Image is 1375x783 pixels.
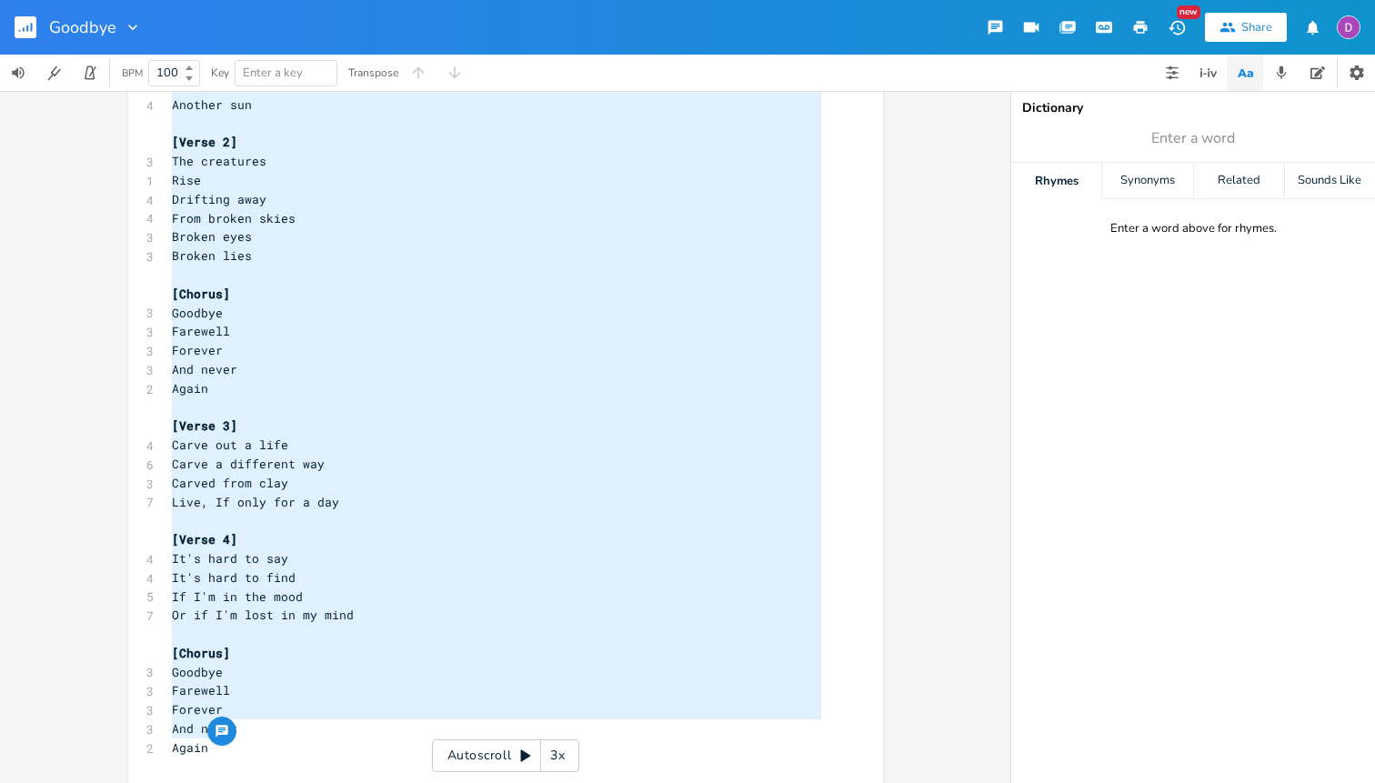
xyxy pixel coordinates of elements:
[1011,163,1101,199] div: Rhymes
[1177,5,1200,19] div: New
[172,664,223,680] span: Goodbye
[172,247,252,264] span: Broken lies
[172,569,296,586] span: It's hard to find
[1110,221,1277,236] div: Enter a word above for rhymes.
[172,607,354,623] span: Or if I'm lost in my mind
[172,361,237,377] span: And never
[172,720,237,737] span: And never
[1205,13,1287,42] button: Share
[172,323,230,339] span: Farewell
[172,550,288,567] span: It's hard to say
[172,342,223,358] span: Forever
[172,153,266,169] span: The creatures
[172,475,288,491] span: Carved from clay
[172,456,325,472] span: Carve a different way
[49,19,116,35] span: Goodbye
[172,588,303,605] span: If I'm in the mood
[172,191,266,207] span: Drifting away
[1285,163,1375,199] div: Sounds Like
[1194,163,1284,199] div: Related
[172,739,208,756] span: Again
[172,305,223,321] span: Goodbye
[172,380,208,397] span: Again
[1241,19,1272,35] div: Share
[1022,102,1364,115] div: Dictionary
[122,68,143,78] div: BPM
[432,739,579,772] div: Autoscroll
[172,531,237,547] span: [Verse 4]
[211,67,229,78] div: Key
[243,65,303,81] span: Enter a key
[172,210,296,226] span: From broken skies
[172,134,237,150] span: [Verse 2]
[1337,15,1360,39] img: Dylan
[172,701,223,718] span: Forever
[348,67,398,78] div: Transpose
[172,417,237,434] span: [Verse 3]
[1102,163,1192,199] div: Synonyms
[541,739,574,772] div: 3x
[1159,11,1195,44] button: New
[172,172,201,188] span: Rise
[172,645,230,661] span: [Chorus]
[1151,128,1235,149] span: Enter a word
[172,437,288,453] span: Carve out a life
[172,682,230,698] span: Farewell
[172,77,317,94] span: To another dimension
[172,494,339,510] span: Live, If only for a day
[172,228,252,245] span: Broken eyes
[172,96,252,113] span: Another sun
[172,286,230,302] span: [Chorus]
